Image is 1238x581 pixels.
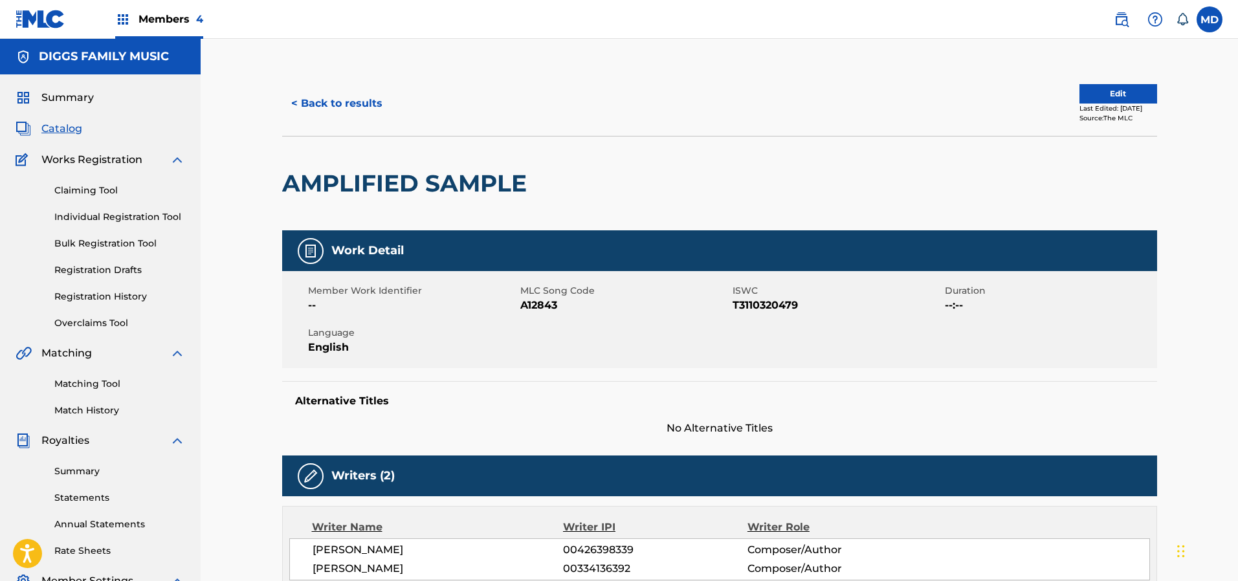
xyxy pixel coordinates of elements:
[308,284,517,298] span: Member Work Identifier
[308,326,517,340] span: Language
[1079,113,1157,123] div: Source: The MLC
[54,518,185,531] a: Annual Statements
[16,10,65,28] img: MLC Logo
[41,152,142,168] span: Works Registration
[54,404,185,417] a: Match History
[41,433,89,448] span: Royalties
[54,491,185,505] a: Statements
[1202,381,1238,485] iframe: Resource Center
[1197,6,1222,32] div: User Menu
[16,152,32,168] img: Works Registration
[308,298,517,313] span: --
[945,284,1154,298] span: Duration
[39,49,169,64] h5: DIGGS FAMILY MUSIC
[313,561,564,576] span: [PERSON_NAME]
[1176,13,1189,26] div: Notifications
[16,90,31,105] img: Summary
[1079,104,1157,113] div: Last Edited: [DATE]
[138,12,203,27] span: Members
[16,433,31,448] img: Royalties
[41,345,92,361] span: Matching
[1173,519,1238,581] iframe: Chat Widget
[520,284,729,298] span: MLC Song Code
[196,13,203,25] span: 4
[54,184,185,197] a: Claiming Tool
[282,421,1157,436] span: No Alternative Titles
[16,121,31,137] img: Catalog
[331,243,404,258] h5: Work Detail
[54,290,185,303] a: Registration History
[41,121,82,137] span: Catalog
[313,542,564,558] span: [PERSON_NAME]
[170,345,185,361] img: expand
[1114,12,1129,27] img: search
[312,520,564,535] div: Writer Name
[295,395,1144,408] h5: Alternative Titles
[747,520,915,535] div: Writer Role
[282,87,392,120] button: < Back to results
[115,12,131,27] img: Top Rightsholders
[170,433,185,448] img: expand
[747,542,915,558] span: Composer/Author
[41,90,94,105] span: Summary
[54,237,185,250] a: Bulk Registration Tool
[733,284,942,298] span: ISWC
[520,298,729,313] span: A12843
[16,121,82,137] a: CatalogCatalog
[303,243,318,259] img: Work Detail
[1142,6,1168,32] div: Help
[170,152,185,168] img: expand
[747,561,915,576] span: Composer/Author
[733,298,942,313] span: T3110320479
[563,561,747,576] span: 00334136392
[16,49,31,65] img: Accounts
[54,465,185,478] a: Summary
[282,169,533,198] h2: AMPLIFIED SAMPLE
[308,340,517,355] span: English
[16,345,32,361] img: Matching
[54,544,185,558] a: Rate Sheets
[945,298,1154,313] span: --:--
[54,210,185,224] a: Individual Registration Tool
[563,542,747,558] span: 00426398339
[1177,532,1185,571] div: Drag
[54,377,185,391] a: Matching Tool
[331,468,395,483] h5: Writers (2)
[1147,12,1163,27] img: help
[16,90,94,105] a: SummarySummary
[303,468,318,484] img: Writers
[54,263,185,277] a: Registration Drafts
[563,520,747,535] div: Writer IPI
[54,316,185,330] a: Overclaims Tool
[1109,6,1134,32] a: Public Search
[1079,84,1157,104] button: Edit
